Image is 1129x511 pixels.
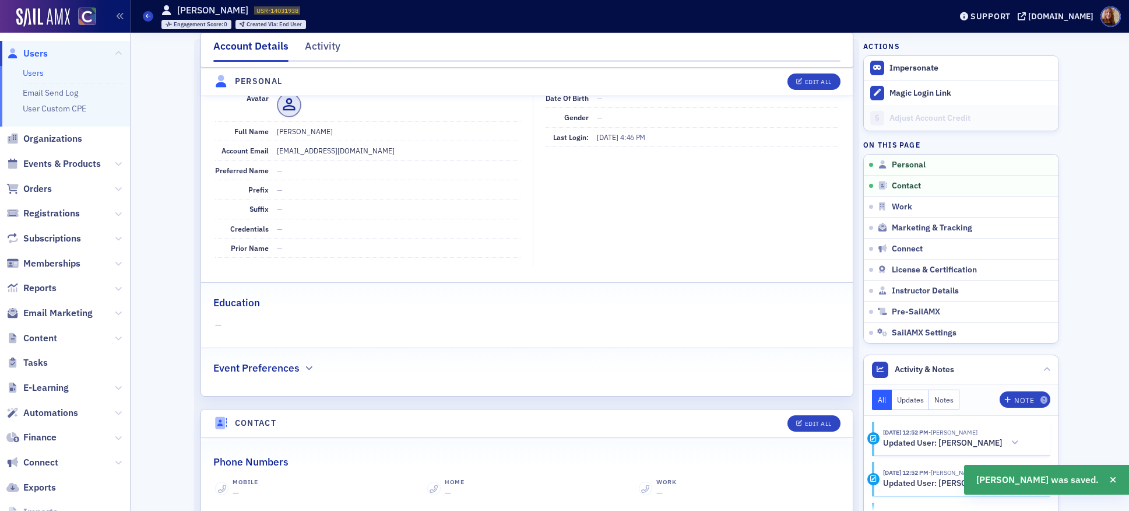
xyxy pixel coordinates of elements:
span: Avatar [247,93,269,103]
span: Instructor Details [892,286,959,296]
span: Profile [1100,6,1121,27]
span: Registrations [23,207,80,220]
a: View Homepage [70,8,96,27]
span: Work [892,202,912,212]
span: — [233,488,239,498]
span: Full Name [234,127,269,136]
span: Created Via : [247,20,279,28]
span: Contact [892,181,921,191]
h4: On this page [863,139,1059,150]
span: Last Login: [553,132,589,142]
div: Support [970,11,1011,22]
span: Credentials [230,224,269,233]
span: Account Email [221,146,269,155]
span: Prefix [248,185,269,194]
span: Preferred Name [215,166,269,175]
span: Engagement Score : [174,20,224,28]
a: Exports [6,481,56,494]
span: Finance [23,431,57,444]
span: Activity & Notes [895,363,954,376]
div: Mobile [233,478,258,487]
div: Adjust Account Credit [889,113,1053,124]
button: All [872,390,892,410]
span: Subscriptions [23,232,81,245]
span: Marketing & Tracking [892,223,972,233]
time: 9/22/2025 12:52 PM [883,468,928,477]
div: End User [247,22,302,28]
span: SailAMX Settings [892,328,956,338]
div: Edit All [805,79,832,85]
a: Users [6,47,48,60]
a: Reports [6,282,57,295]
span: Pre-SailAMX [892,307,940,317]
div: [DOMAIN_NAME] [1028,11,1093,22]
span: Sheila Duggan [928,468,977,477]
h4: Personal [235,75,283,87]
a: Content [6,332,57,345]
button: Note [1000,391,1050,408]
button: Edit All [787,415,840,432]
span: — [277,224,283,233]
button: Impersonate [889,63,938,73]
span: — [597,113,603,122]
span: Connect [23,456,58,469]
a: Email Send Log [23,87,78,98]
span: E-Learning [23,381,69,394]
span: Tasks [23,356,48,369]
span: Users [23,47,48,60]
div: Account Details [213,38,289,62]
a: E-Learning [6,381,69,394]
div: Work [656,478,677,487]
a: Email Marketing [6,307,93,320]
a: Events & Products [6,157,101,170]
span: [DATE] [597,132,620,142]
div: Edit All [805,421,832,427]
button: Notes [929,390,959,410]
dd: [EMAIL_ADDRESS][DOMAIN_NAME] [277,141,520,160]
span: Orders [23,183,52,195]
a: Finance [6,431,57,444]
dd: [PERSON_NAME] [277,122,520,141]
span: — [597,93,603,103]
span: Memberships [23,257,80,270]
a: Adjust Account Credit [864,106,1058,131]
span: Automations [23,407,78,419]
h4: Actions [863,41,899,51]
button: Edit All [787,73,840,90]
a: Automations [6,407,78,419]
div: Activity [867,432,880,444]
a: Connect [6,456,58,469]
span: Suffix [249,204,269,213]
span: — [277,243,283,253]
span: Email Marketing [23,307,93,320]
button: [DOMAIN_NAME] [1018,12,1098,20]
div: Created Via: End User [235,20,306,29]
span: — [277,166,283,175]
span: Connect [892,244,923,254]
span: License & Certification [892,265,977,275]
a: User Custom CPE [23,103,86,114]
img: SailAMX [78,8,96,26]
h5: Updated User: [PERSON_NAME] [883,478,1003,489]
time: 9/22/2025 12:52 PM [883,428,928,436]
div: Note [1014,397,1034,404]
span: — [656,488,663,498]
div: 0 [174,22,228,28]
span: Events & Products [23,157,101,170]
a: Registrations [6,207,80,220]
h2: Education [213,295,260,310]
button: Updated User: [PERSON_NAME] [883,478,1023,490]
span: Personal [892,160,926,170]
span: — [215,319,838,331]
a: Subscriptions [6,232,81,245]
div: Engagement Score: 0 [161,20,232,29]
div: Activity [867,473,880,485]
button: Updated User: [PERSON_NAME] [883,437,1023,449]
span: Gender [564,113,589,122]
a: Tasks [6,356,48,369]
div: Home [445,478,465,487]
h4: Contact [235,417,277,429]
span: Prior Name [231,243,269,253]
span: Exports [23,481,56,494]
span: 4:46 PM [620,132,645,142]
